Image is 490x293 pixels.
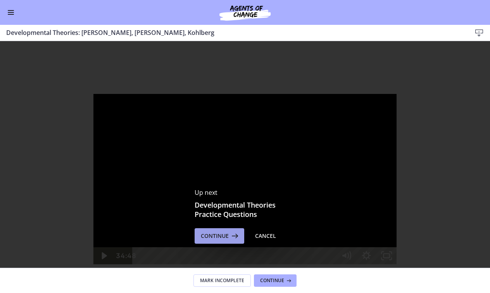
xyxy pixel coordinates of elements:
h3: Developmental Theories: [PERSON_NAME], [PERSON_NAME], Kohlberg [6,28,459,37]
button: Show settings menu [356,206,376,223]
button: Unfullscreen [376,206,397,223]
p: Up next [195,188,295,197]
button: Continue [195,228,244,244]
button: Cancel [249,228,282,244]
div: Cancel [255,231,276,241]
button: Mark Incomplete [193,274,251,287]
div: Playbar [140,206,331,223]
span: Mark Incomplete [200,277,244,284]
button: Enable menu [6,8,16,17]
h3: Developmental Theories Practice Questions [195,200,295,219]
button: Play Video [93,206,114,223]
button: Mute [336,206,356,223]
span: Continue [260,277,284,284]
img: Agents of Change [198,3,292,22]
span: Continue [201,231,229,241]
button: Continue [254,274,297,287]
